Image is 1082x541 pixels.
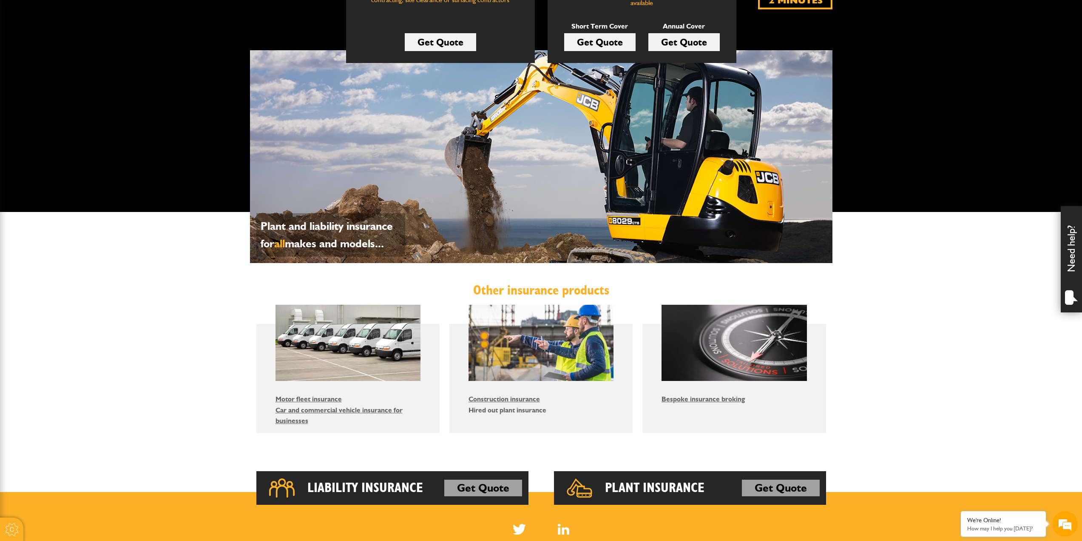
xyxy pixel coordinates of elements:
img: Construction insurance [469,305,614,381]
a: Get Quote [564,33,636,51]
img: Bespoke insurance broking [662,305,807,381]
p: Plant and liability insurance for makes and models... [261,218,401,252]
a: Get Quote [405,33,476,51]
a: Construction insurance [469,395,540,403]
input: Enter your email address [11,104,155,123]
a: Get Quote [648,33,720,51]
div: Chat with us now [44,48,143,59]
p: Short Term Cover [564,21,636,32]
input: Enter your last name [11,79,155,97]
input: Enter your phone number [11,129,155,148]
img: d_20077148190_company_1631870298795_20077148190 [14,47,36,59]
div: We're Online! [967,517,1039,524]
h2: Other insurance products [256,282,826,298]
a: Hired out plant insurance [469,406,546,414]
span: all [274,237,285,250]
p: Annual Cover [648,21,720,32]
a: Get Quote [444,480,522,497]
a: LinkedIn [558,524,569,535]
em: Start Chat [116,262,154,274]
a: Motor fleet insurance [275,395,342,403]
div: Minimize live chat window [139,4,160,25]
h2: Liability Insurance [307,480,423,497]
textarea: Type your message and hit 'Enter' [11,154,155,255]
h2: Plant Insurance [605,480,704,497]
a: Bespoke insurance broking [662,395,745,403]
div: Need help? [1061,206,1082,312]
a: Car and commercial vehicle insurance for businesses [275,406,403,425]
img: Motor fleet insurance [275,305,421,381]
img: Twitter [513,524,526,535]
a: Get Quote [742,480,820,497]
p: How may I help you today? [967,525,1039,532]
img: Linked In [558,524,569,535]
